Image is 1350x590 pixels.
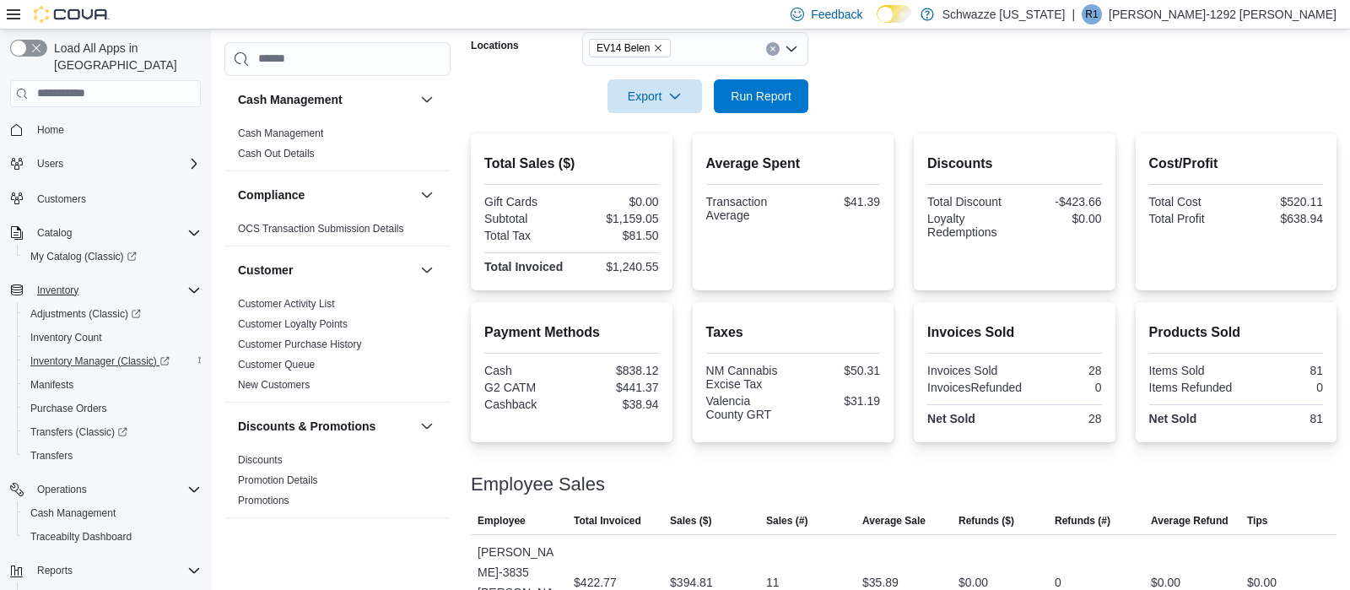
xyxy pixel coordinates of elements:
[3,478,208,501] button: Operations
[238,495,289,506] a: Promotions
[238,418,413,435] button: Discounts & Promotions
[37,123,64,137] span: Home
[24,527,138,547] a: Traceabilty Dashboard
[927,412,975,425] strong: Net Sold
[877,23,877,24] span: Dark Mode
[1149,412,1197,425] strong: Net Sold
[238,378,310,392] span: New Customers
[484,322,658,343] h2: Payment Methods
[589,39,671,57] span: EV14 Belen
[1018,412,1101,425] div: 28
[958,514,1014,528] span: Refunds ($)
[238,187,305,203] h3: Compliance
[30,560,79,581] button: Reports
[238,338,362,351] span: Customer Purchase History
[30,560,201,581] span: Reports
[30,479,94,500] button: Operations
[238,223,404,235] a: OCS Transaction Submission Details
[238,454,283,466] a: Discounts
[706,195,790,222] div: Transaction Average
[24,246,143,267] a: My Catalog (Classic)
[618,79,692,113] span: Export
[24,246,201,267] span: My Catalog (Classic)
[706,364,790,391] div: NM Cannabis Excise Tax
[1149,322,1323,343] h2: Products Sold
[706,154,880,174] h2: Average Spent
[670,514,711,528] span: Sales ($)
[796,364,880,377] div: $50.31
[238,338,362,350] a: Customer Purchase History
[30,223,201,243] span: Catalog
[574,514,641,528] span: Total Invoiced
[37,564,73,577] span: Reports
[1018,195,1101,208] div: -$423.66
[238,91,413,108] button: Cash Management
[24,327,201,348] span: Inventory Count
[575,212,658,225] div: $1,159.05
[796,394,880,408] div: $31.19
[238,262,413,279] button: Customer
[17,420,208,444] a: Transfers (Classic)
[238,127,323,139] a: Cash Management
[927,381,1022,394] div: InvoicesRefunded
[3,559,208,582] button: Reports
[224,123,451,171] div: Cash Management
[24,446,201,466] span: Transfers
[484,398,568,411] div: Cashback
[927,364,1011,377] div: Invoices Sold
[30,307,141,321] span: Adjustments (Classic)
[575,229,658,242] div: $81.50
[24,422,134,442] a: Transfers (Classic)
[238,222,404,235] span: OCS Transaction Submission Details
[238,127,323,140] span: Cash Management
[484,381,568,394] div: G2 CATM
[37,157,63,171] span: Users
[238,494,289,507] span: Promotions
[37,483,87,496] span: Operations
[238,359,315,371] a: Customer Queue
[575,260,658,273] div: $1,240.55
[238,418,375,435] h3: Discounts & Promotions
[30,280,85,300] button: Inventory
[3,186,208,210] button: Customers
[471,474,605,495] h3: Employee Sales
[575,195,658,208] div: $0.00
[927,154,1101,174] h2: Discounts
[714,79,808,113] button: Run Report
[30,530,132,544] span: Traceabilty Dashboard
[224,294,451,402] div: Customer
[927,212,1011,239] div: Loyalty Redemptions
[607,79,702,113] button: Export
[238,358,315,371] span: Customer Queue
[24,527,201,547] span: Traceabilty Dashboard
[1239,364,1323,377] div: 81
[30,449,73,463] span: Transfers
[30,425,127,439] span: Transfers (Classic)
[17,349,208,373] a: Inventory Manager (Classic)
[238,453,283,467] span: Discounts
[24,398,114,419] a: Purchase Orders
[706,322,880,343] h2: Taxes
[17,245,208,268] a: My Catalog (Classic)
[30,154,201,174] span: Users
[30,355,170,368] span: Inventory Manager (Classic)
[706,394,790,421] div: Valencia County GRT
[34,6,110,23] img: Cova
[1239,412,1323,425] div: 81
[238,318,348,330] a: Customer Loyalty Points
[30,506,116,520] span: Cash Management
[238,298,335,310] a: Customer Activity List
[3,221,208,245] button: Catalog
[1247,514,1267,528] span: Tips
[731,88,791,105] span: Run Report
[1149,212,1233,225] div: Total Profit
[1018,212,1101,225] div: $0.00
[653,43,663,53] button: Remove EV14 Belen from selection in this group
[24,327,109,348] a: Inventory Count
[766,514,807,528] span: Sales (#)
[927,195,1011,208] div: Total Discount
[1018,364,1101,377] div: 28
[30,479,201,500] span: Operations
[811,6,862,23] span: Feedback
[785,42,798,56] button: Open list of options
